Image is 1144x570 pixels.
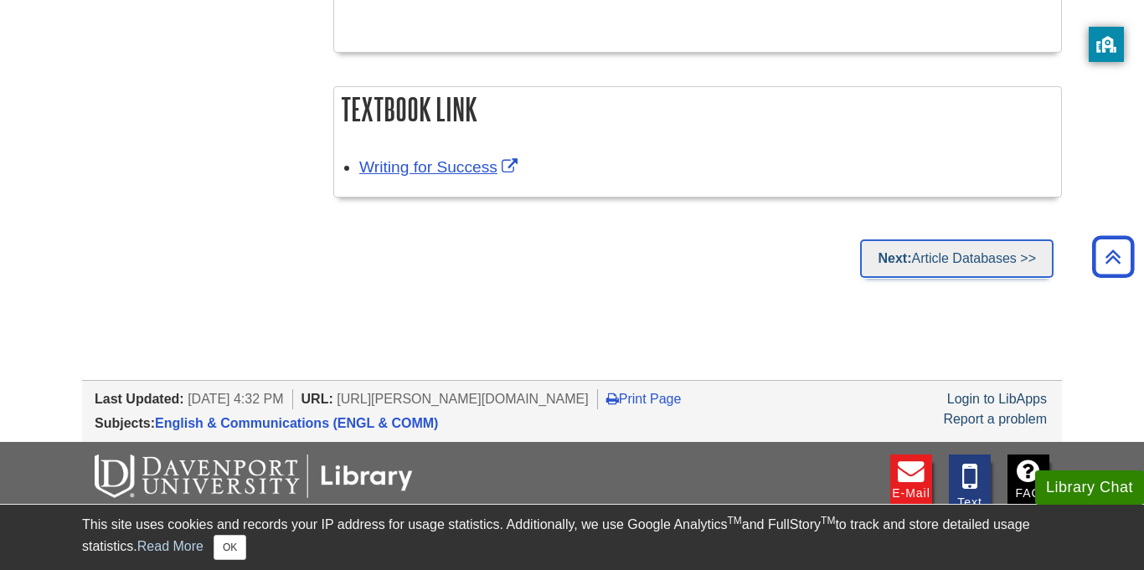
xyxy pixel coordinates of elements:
a: Back to Top [1086,245,1140,268]
a: Read More [137,539,204,553]
button: privacy banner [1089,27,1124,62]
span: URL: [301,392,333,406]
button: Close [214,535,246,560]
button: Library Chat [1035,470,1144,505]
a: Link opens in new window [359,158,522,176]
a: FAQ [1007,454,1049,512]
a: English & Communications (ENGL & COMM) [155,416,438,430]
a: Login to LibApps [947,392,1047,406]
span: [DATE] 4:32 PM [188,392,283,406]
span: [URL][PERSON_NAME][DOMAIN_NAME] [337,392,589,406]
a: Text [949,454,991,512]
a: E-mail [890,454,932,512]
div: This site uses cookies and records your IP address for usage statistics. Additionally, we use Goo... [82,515,1062,560]
img: DU Libraries [95,454,413,498]
a: Report a problem [943,412,1047,426]
span: Last Updated: [95,392,184,406]
a: Next:Article Databases >> [860,239,1054,278]
strong: Next: [878,251,911,265]
a: Print Page [606,392,682,406]
sup: TM [821,515,835,526]
span: Subjects: [95,416,155,430]
h2: Textbook Link [334,87,1061,131]
i: Print Page [606,392,619,405]
sup: TM [727,515,741,526]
